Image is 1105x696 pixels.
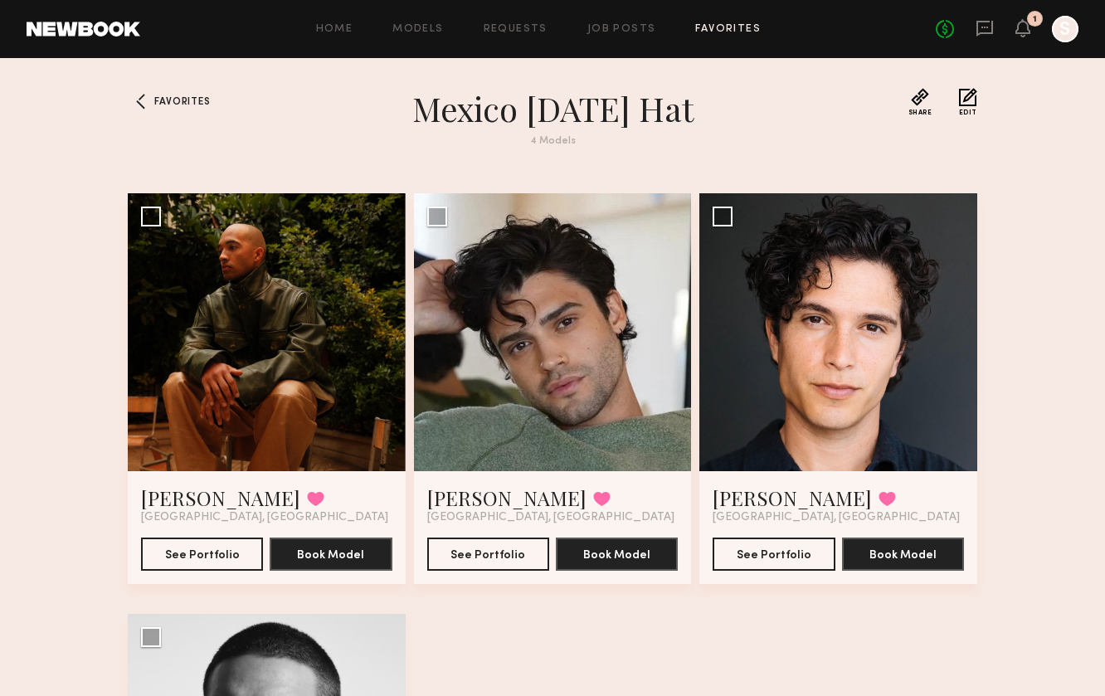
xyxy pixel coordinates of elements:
button: See Portfolio [427,538,549,571]
span: Edit [959,110,977,116]
a: Book Model [556,547,678,561]
button: Share [908,88,932,116]
span: Share [908,110,932,116]
a: [PERSON_NAME] [427,484,587,511]
span: Favorites [154,97,210,107]
span: [GEOGRAPHIC_DATA], [GEOGRAPHIC_DATA] [427,511,674,524]
button: See Portfolio [713,538,835,571]
a: S [1052,16,1078,42]
a: Book Model [270,547,392,561]
a: Job Posts [587,24,656,35]
span: [GEOGRAPHIC_DATA], [GEOGRAPHIC_DATA] [713,511,960,524]
button: Book Model [270,538,392,571]
button: Book Model [556,538,678,571]
h1: Mexico [DATE] Hat [254,88,851,129]
a: Home [316,24,353,35]
a: Book Model [842,547,964,561]
div: 4 Models [254,136,851,147]
a: Favorites [695,24,761,35]
span: [GEOGRAPHIC_DATA], [GEOGRAPHIC_DATA] [141,511,388,524]
a: [PERSON_NAME] [141,484,300,511]
button: Book Model [842,538,964,571]
div: 1 [1033,15,1037,24]
a: Requests [484,24,548,35]
a: Models [392,24,443,35]
button: See Portfolio [141,538,263,571]
a: Favorites [128,88,154,114]
a: [PERSON_NAME] [713,484,872,511]
button: Edit [959,88,977,116]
